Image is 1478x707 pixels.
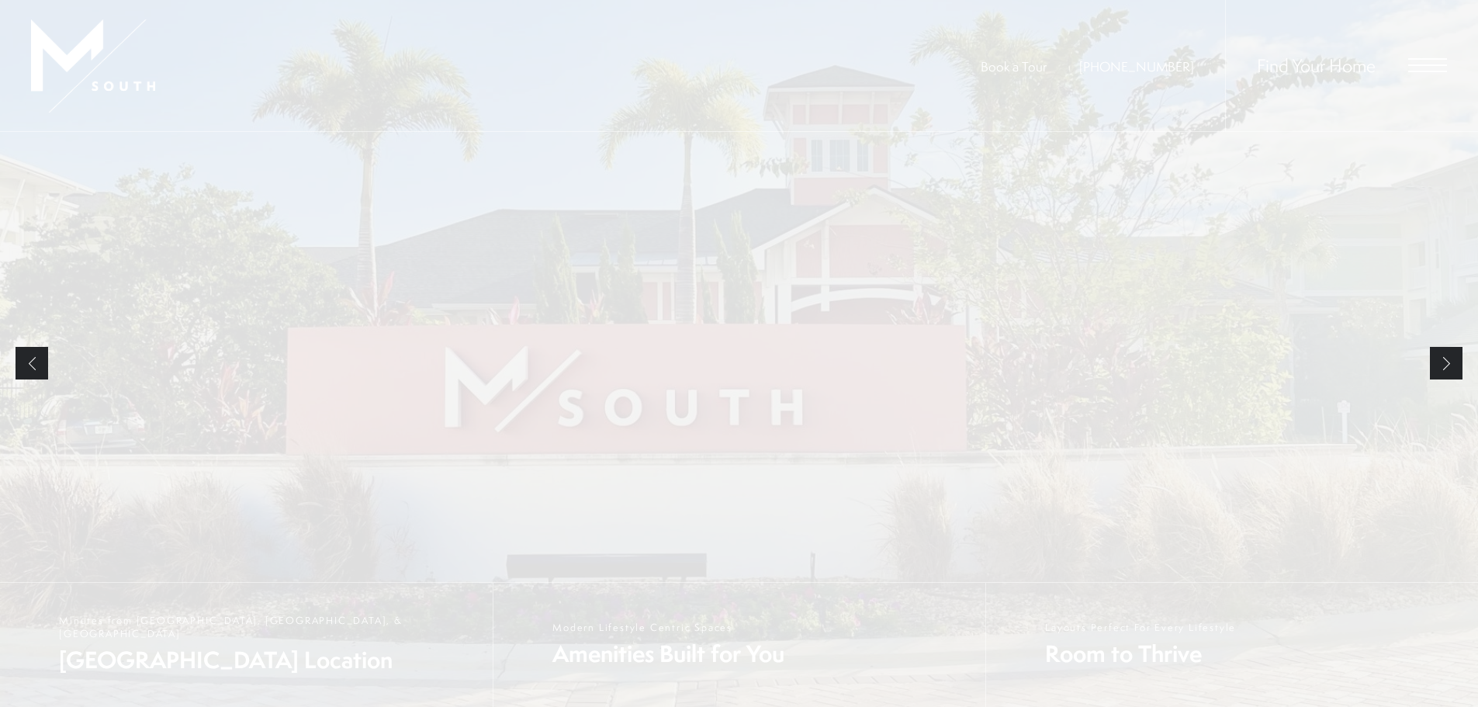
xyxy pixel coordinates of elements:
span: [GEOGRAPHIC_DATA] Location [59,644,477,676]
span: Modern Lifestyle Centric Spaces [552,621,784,634]
img: MSouth [31,19,155,113]
a: Modern Lifestyle Centric Spaces [493,583,985,707]
a: Book a Tour [981,57,1047,75]
span: Minutes from [GEOGRAPHIC_DATA], [GEOGRAPHIC_DATA], & [GEOGRAPHIC_DATA] [59,614,477,640]
span: Layouts Perfect For Every Lifestyle [1045,621,1236,634]
span: Amenities Built for You [552,638,784,670]
a: Call Us at 813-570-8014 [1079,57,1194,75]
span: Room to Thrive [1045,638,1236,670]
a: Next [1430,347,1462,379]
button: Open Menu [1408,58,1447,72]
a: Previous [16,347,48,379]
a: Layouts Perfect For Every Lifestyle [985,583,1478,707]
a: Find Your Home [1257,53,1376,78]
span: [PHONE_NUMBER] [1079,57,1194,75]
